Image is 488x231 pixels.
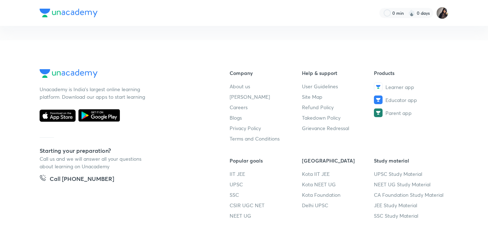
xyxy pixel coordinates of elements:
[230,83,302,90] a: About us
[374,170,446,178] a: UPSC Study Material
[374,83,383,91] img: Learner app
[50,174,114,185] h5: Call [PHONE_NUMBER]
[374,95,383,104] img: Educator app
[230,170,302,178] a: IIT JEE
[302,69,374,77] h6: Help & support
[302,170,374,178] a: Kota IIT JEE
[436,7,448,19] img: Afeera M
[374,181,446,188] a: NEET UG Study Material
[40,85,148,101] p: Unacademy is India’s largest online learning platform. Download our apps to start learning
[230,201,302,209] a: CSIR UGC NET
[230,157,302,164] h6: Popular goals
[40,9,98,17] img: Company Logo
[230,93,302,101] a: [PERSON_NAME]
[230,114,302,121] a: Blogs
[230,181,302,188] a: UPSC
[230,103,302,111] a: Careers
[374,108,446,117] a: Parent app
[40,69,207,80] a: Company Logo
[385,83,414,91] span: Learner app
[40,146,207,155] h5: Starting your preparation?
[40,174,114,185] a: Call [PHONE_NUMBER]
[374,108,383,117] img: Parent app
[302,83,374,90] a: User Guidelines
[385,109,412,117] span: Parent app
[230,69,302,77] h6: Company
[302,93,374,101] a: Site Map
[374,83,446,91] a: Learner app
[302,157,374,164] h6: [GEOGRAPHIC_DATA]
[230,124,302,132] a: Privacy Policy
[408,9,415,17] img: streak
[230,191,302,199] a: SSC
[40,155,148,170] p: Call us and we will answer all your questions about learning on Unacademy
[302,181,374,188] a: Kota NEET UG
[302,103,374,111] a: Refund Policy
[385,96,417,104] span: Educator app
[302,201,374,209] a: Delhi UPSC
[302,124,374,132] a: Grievance Redressal
[374,212,446,219] a: SSC Study Material
[230,135,302,142] a: Terms and Conditions
[374,95,446,104] a: Educator app
[374,201,446,209] a: JEE Study Material
[302,191,374,199] a: Kota Foundation
[374,191,446,199] a: CA Foundation Study Material
[230,103,248,111] span: Careers
[230,212,302,219] a: NEET UG
[374,157,446,164] h6: Study material
[40,69,98,78] img: Company Logo
[302,114,374,121] a: Takedown Policy
[374,69,446,77] h6: Products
